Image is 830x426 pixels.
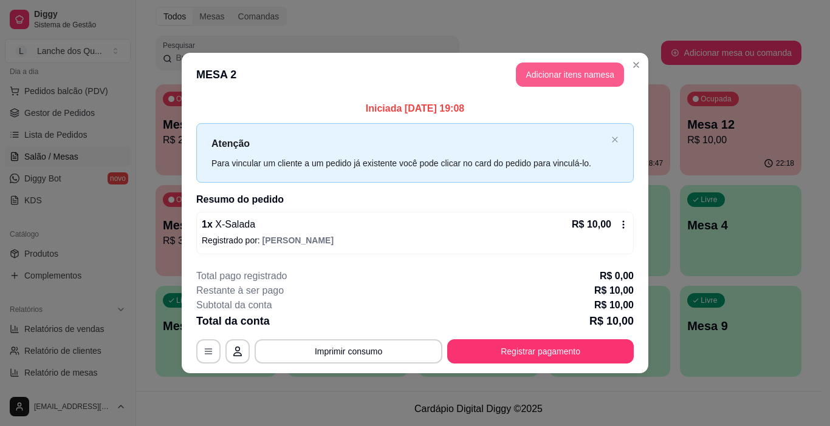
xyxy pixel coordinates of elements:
p: Subtotal da conta [196,298,272,313]
p: R$ 0,00 [600,269,634,283]
button: close [611,136,619,144]
p: Total da conta [196,313,270,330]
p: R$ 10,00 [572,217,611,232]
button: Imprimir consumo [255,339,442,363]
p: Registrado por: [202,234,628,246]
button: Close [626,55,646,75]
p: 1 x [202,217,255,232]
button: Registrar pagamento [447,339,634,363]
span: close [611,136,619,143]
h2: Resumo do pedido [196,192,634,207]
p: Atenção [211,136,606,151]
header: MESA 2 [182,53,648,96]
p: Iniciada [DATE] 19:08 [196,101,634,116]
span: X-Salada [213,219,255,229]
p: R$ 10,00 [594,283,634,298]
p: R$ 10,00 [589,313,634,330]
p: Restante à ser pago [196,283,284,298]
span: [PERSON_NAME] [262,235,334,245]
p: Total pago registrado [196,269,287,283]
p: R$ 10,00 [594,298,634,313]
button: Adicionar itens namesa [516,63,624,87]
div: Para vincular um cliente a um pedido já existente você pode clicar no card do pedido para vinculá... [211,157,606,170]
